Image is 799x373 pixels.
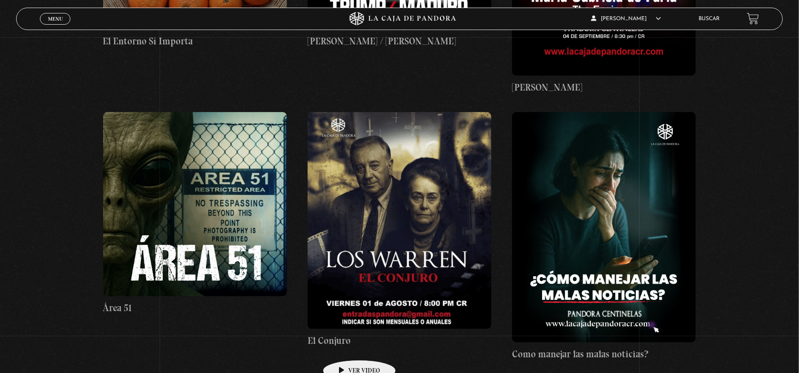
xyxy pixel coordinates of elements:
h4: El Conjuro [308,334,492,348]
h4: Como manejar las malas noticias? [512,347,696,361]
a: View your shopping cart [747,13,759,25]
h4: El Entorno Sí Importa [103,34,287,48]
span: [PERSON_NAME] [591,16,661,22]
a: El Conjuro [308,112,492,347]
h4: [PERSON_NAME] [512,80,696,95]
a: Como manejar las malas noticias? [512,112,696,361]
span: Cerrar [45,23,66,30]
a: Área 51 [103,112,287,315]
a: Buscar [699,16,720,22]
h4: Área 51 [103,301,287,315]
h4: [PERSON_NAME] / [PERSON_NAME] [308,34,492,48]
span: Menu [48,16,63,22]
